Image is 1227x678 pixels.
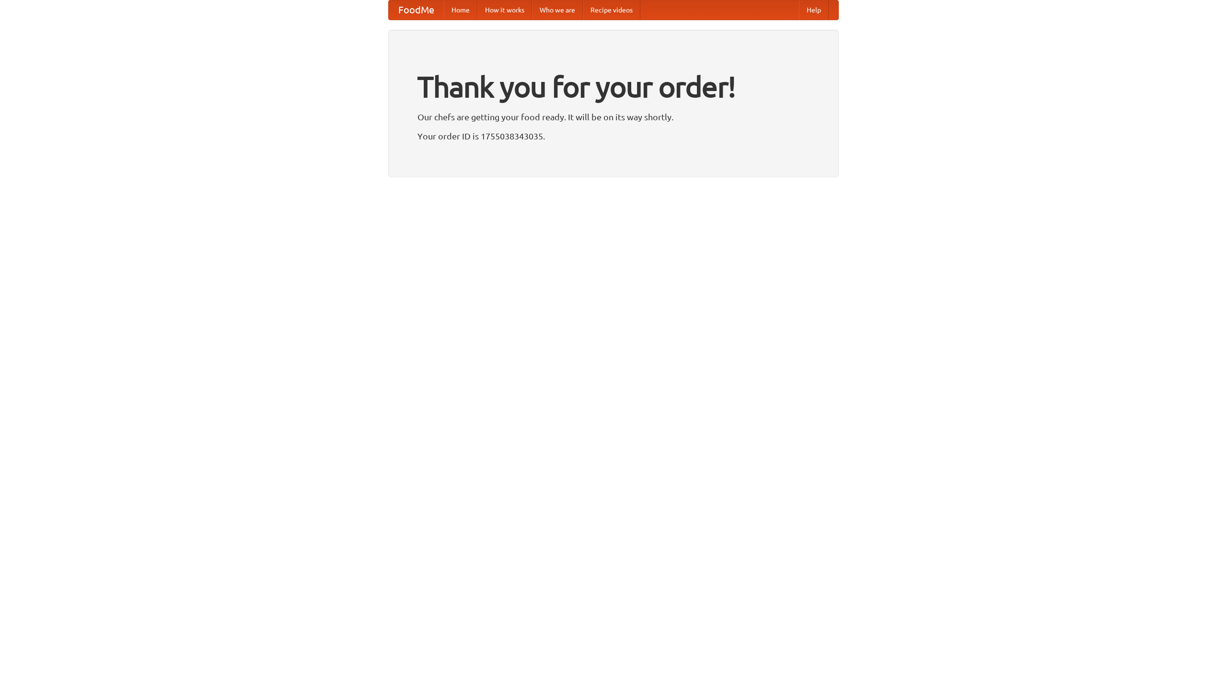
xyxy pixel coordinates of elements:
p: Your order ID is 1755038343035. [417,129,810,143]
p: Our chefs are getting your food ready. It will be on its way shortly. [417,110,810,124]
a: How it works [477,0,532,20]
a: Home [444,0,477,20]
a: Help [799,0,829,20]
a: FoodMe [389,0,444,20]
h1: Thank you for your order! [417,64,810,110]
a: Who we are [532,0,583,20]
a: Recipe videos [583,0,640,20]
